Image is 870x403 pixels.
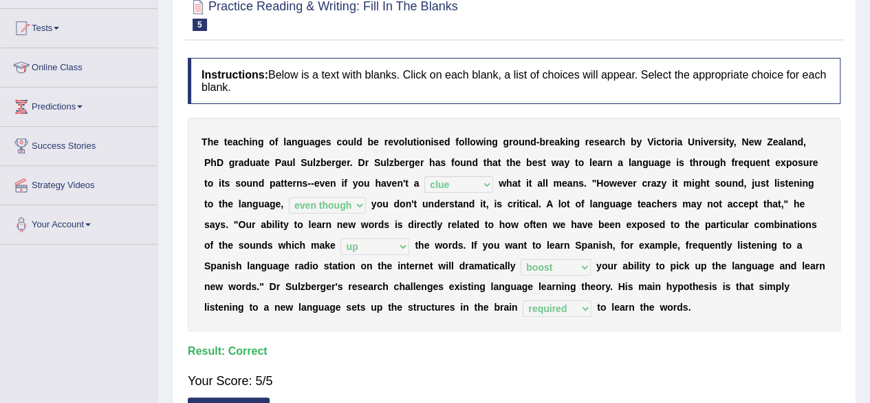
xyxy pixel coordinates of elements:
b: w [609,178,617,189]
b: D [217,157,224,168]
b: - [307,178,311,189]
b: e [748,136,754,147]
b: s [302,178,307,189]
b: w [499,178,506,189]
b: d [472,157,478,168]
b: l [589,157,592,168]
b: e [813,157,818,168]
a: Online Class [1,48,157,83]
b: h [506,178,512,189]
b: e [264,157,270,168]
b: e [287,178,293,189]
b: h [429,157,435,168]
b: l [387,157,389,168]
b: e [515,157,521,168]
b: r [714,136,717,147]
b: z [656,178,661,189]
b: e [388,136,393,147]
b: - [311,178,314,189]
b: e [772,136,778,147]
b: s [760,178,765,189]
b: i [431,136,433,147]
b: o [455,157,461,168]
b: t [506,157,510,168]
b: u [726,178,732,189]
b: u [303,136,309,147]
b: i [653,136,656,147]
b: h [693,157,699,168]
b: a [567,178,573,189]
b: D [358,157,365,168]
b: g [409,157,415,168]
b: w [552,157,559,168]
b: f [451,157,455,168]
b: o [603,178,609,189]
b: n [732,178,738,189]
b: a [651,178,657,189]
b: l [783,136,786,147]
b: r [671,136,674,147]
b: s [798,157,803,168]
b: r [509,136,512,147]
b: y [661,178,666,189]
b: t [517,178,521,189]
b: e [592,157,598,168]
b: o [720,178,726,189]
b: a [286,136,292,147]
b: d [444,136,450,147]
b: h [375,178,381,189]
b: o [241,178,247,189]
b: n [292,136,298,147]
b: e [415,157,420,168]
b: t [765,178,769,189]
b: e [400,157,405,168]
b: z [389,157,394,168]
b: v [387,178,392,189]
b: a [381,178,387,189]
b: u [287,157,293,168]
b: b [394,157,400,168]
b: v [393,136,399,147]
b: t [675,178,678,189]
b: a [232,136,238,147]
b: u [307,157,313,168]
b: V [647,136,653,147]
b: n [466,157,472,168]
a: Predictions [1,87,157,122]
b: i [341,178,344,189]
b: t [284,178,287,189]
b: g [503,136,509,147]
b: t [726,136,729,147]
b: t [221,178,225,189]
b: z [316,157,320,168]
b: i [676,157,679,168]
b: t [498,157,501,168]
b: s [578,178,584,189]
b: b [320,157,327,168]
b: i [526,178,529,189]
b: p [786,157,792,168]
b: i [249,136,252,147]
b: e [600,136,605,147]
b: t [405,178,409,189]
b: a [512,178,517,189]
b: r [633,178,636,189]
b: e [738,157,743,168]
b: i [672,178,675,189]
b: n [761,157,767,168]
b: , [803,136,806,147]
b: a [239,157,244,168]
b: a [435,157,441,168]
b: o [512,136,519,147]
b: a [256,157,261,168]
b: c [614,136,620,147]
b: g [492,136,498,147]
b: r [420,157,424,168]
b: g [336,157,342,168]
b: f [731,157,735,168]
b: u [803,157,809,168]
b: a [275,178,281,189]
b: s [326,136,331,147]
b: l [354,136,356,147]
b: f [344,178,347,189]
